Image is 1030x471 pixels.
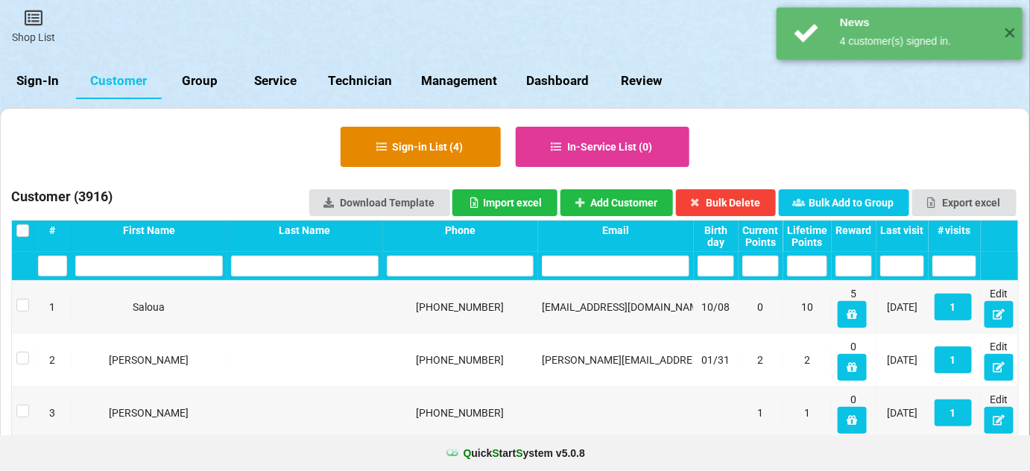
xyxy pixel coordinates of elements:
h3: Customer ( 3916 ) [11,188,113,210]
span: S [516,447,522,459]
button: Import excel [452,189,557,216]
a: Management [407,63,512,99]
a: Service [238,63,314,99]
div: 1 [787,405,827,420]
div: [PERSON_NAME] [75,353,223,367]
div: 0 [835,392,872,434]
button: Bulk Add to Group [779,189,910,216]
div: 2 [38,353,67,367]
div: 3 [38,405,67,420]
div: [EMAIL_ADDRESS][DOMAIN_NAME] [542,300,689,314]
div: News [840,15,993,30]
div: [PHONE_NUMBER] [387,405,534,420]
div: Email [542,224,689,236]
div: # [38,224,67,236]
div: 1 [38,300,67,314]
div: 0 [742,300,779,314]
div: [PHONE_NUMBER] [387,353,534,367]
button: 1 [935,399,972,426]
div: 5 [835,286,872,328]
button: Add Customer [560,189,674,216]
a: Review [603,63,679,99]
div: 2 [742,353,779,367]
a: Customer [76,63,162,99]
div: Edit [985,392,1014,434]
img: favicon.ico [445,446,460,461]
div: Current Points [742,224,779,248]
div: [PERSON_NAME][EMAIL_ADDRESS][DOMAIN_NAME] [542,353,689,367]
div: 0 [835,339,872,381]
a: Download Template [309,189,450,216]
div: Edit [985,286,1014,328]
div: 10 [787,300,827,314]
button: Bulk Delete [676,189,777,216]
div: Lifetime Points [787,224,827,248]
a: Dashboard [512,63,604,99]
div: 10/08 [698,300,734,314]
button: 1 [935,347,972,373]
button: Sign-in List (4) [341,127,501,167]
div: Last Name [231,224,379,236]
div: Phone [387,224,534,236]
span: S [493,447,499,459]
div: Birth day [698,224,734,248]
div: 2 [787,353,827,367]
div: [DATE] [880,353,924,367]
button: In-Service List (0) [516,127,690,167]
div: [DATE] [880,405,924,420]
div: [PERSON_NAME] [75,405,223,420]
a: Group [162,63,238,99]
div: Edit [985,339,1014,381]
div: Import excel [468,197,542,208]
button: Export excel [912,189,1017,216]
div: [DATE] [880,300,924,314]
div: First Name [75,224,223,236]
div: Saloua [75,300,223,314]
div: [PHONE_NUMBER] [387,300,534,314]
b: uick tart ystem v 5.0.8 [464,446,585,461]
div: 4 customer(s) signed in. [840,34,993,48]
div: Last visit [880,224,924,236]
div: 01/31 [698,353,734,367]
div: 1 [742,405,779,420]
div: # visits [932,224,976,236]
div: Reward [835,224,872,236]
span: Q [464,447,472,459]
button: 1 [935,294,972,320]
a: Technician [314,63,407,99]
